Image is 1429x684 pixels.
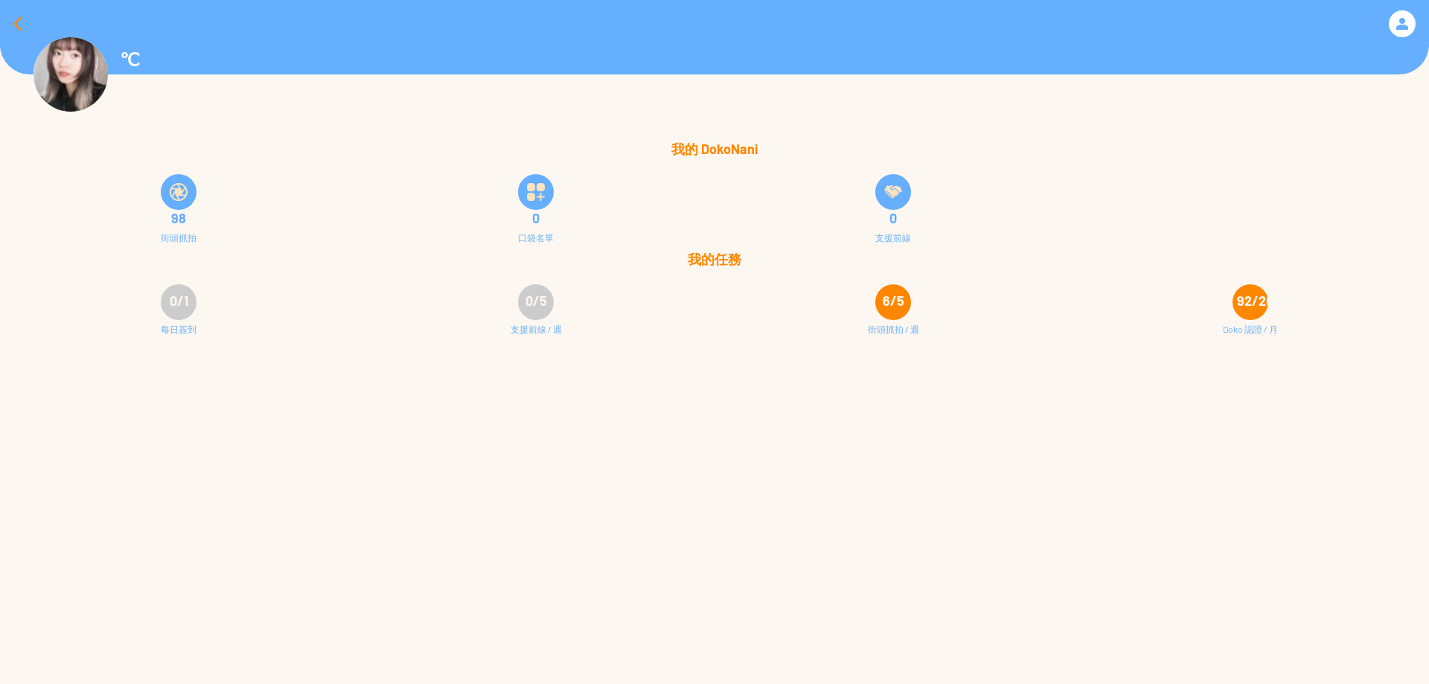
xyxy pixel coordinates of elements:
[9,211,348,226] div: 98
[875,232,911,243] div: 支援前線
[170,293,188,309] span: 0/1
[518,232,554,243] div: 口袋名單
[161,232,196,243] div: 街頭抓拍
[511,322,562,352] div: 支援前線 / 週
[1223,322,1278,352] div: Doko 認證 / 月
[170,183,188,201] img: snapShot.svg
[884,183,902,201] img: frontLineSupply.svg
[527,183,545,201] img: bucketListIcon.svg
[161,322,196,352] div: 每日簽到
[883,293,904,309] span: 6/5
[120,48,140,73] p: ℃
[723,211,1063,226] div: 0
[33,37,108,112] img: Visruth.jpg not found
[868,322,919,352] div: 街頭抓拍 / 週
[366,211,706,226] div: 0
[1237,293,1273,309] span: 92/20
[525,293,547,309] span: 0/5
